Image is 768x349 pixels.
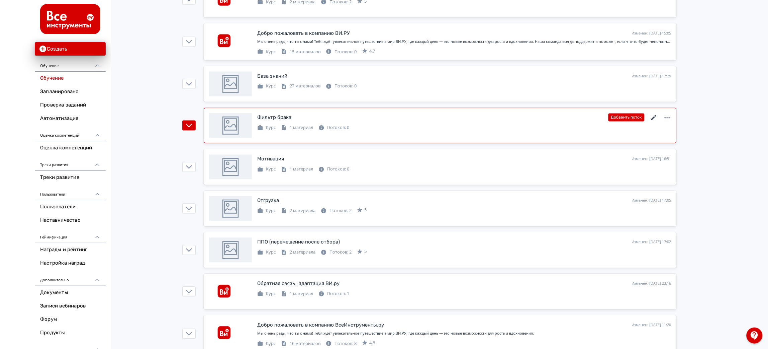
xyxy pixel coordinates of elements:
[369,340,375,347] span: 4.8
[35,155,106,171] div: Треки развития
[281,208,315,214] div: 2 материала
[35,184,106,200] div: Пользователи
[326,341,357,347] div: Потоков: 8
[608,114,645,122] button: Добавить поток
[257,291,276,297] div: Курс
[35,112,106,125] a: Автоматизация
[632,281,671,287] div: Изменен: [DATE] 23:16
[35,227,106,243] div: Геймификация
[281,341,320,347] div: 16 материалов
[326,83,357,90] div: Потоков: 0
[257,322,384,329] div: Добро пожаловать в компанию ВсеИнструменты.ру
[326,49,357,55] div: Потоков: 0
[632,30,671,36] div: Изменен: [DATE] 15:05
[35,200,106,214] a: Пользователи
[35,214,106,227] a: Наставничество
[257,72,287,80] div: База знаний
[35,257,106,270] a: Настройка наград
[281,166,313,173] div: 1 материал
[318,166,349,173] div: Потоков: 0
[281,291,313,297] div: 1 материал
[257,29,350,37] div: Добро пожаловать в компанию ВИ.РУ
[321,208,352,214] div: Потоков: 2
[257,166,276,173] div: Курс
[369,48,375,55] span: 4.7
[321,249,352,256] div: Потоков: 2
[35,243,106,257] a: Награды и рейтинг
[35,326,106,340] a: Продукты
[257,114,291,122] div: Фильтр брака
[257,249,276,256] div: Курс
[257,197,279,205] div: Отгрузка
[257,39,671,45] div: Мы очень рады, что ты с нами! Тебя ждёт увлекательное путешествие в мир ВИ.РУ, где каждый день — ...
[257,83,276,90] div: Курс
[632,239,671,245] div: Изменен: [DATE] 17:02
[35,56,106,72] div: Обучение
[35,286,106,299] a: Документы
[257,125,276,131] div: Курс
[318,291,349,297] div: Потоков: 1
[364,249,367,255] span: 5
[35,141,106,155] a: Оценка компетенций
[632,198,671,204] div: Изменен: [DATE] 17:05
[257,331,671,337] div: Мы очень рады, что ты с нами! Тебя ждёт увлекательное путешествие в мир ВИ.РУ, где каждый день — ...
[35,299,106,313] a: Записи вебинаров
[318,125,349,131] div: Потоков: 0
[257,280,340,288] div: Обратная связь_адаптация ВИ.ру
[632,73,671,79] div: Изменен: [DATE] 17:29
[35,270,106,286] div: Дополнительно
[257,208,276,214] div: Курс
[257,238,340,246] div: ППО (перемещение после отбора)
[40,4,100,34] img: https://files.teachbase.ru/system/account/58008/logo/medium-5ae35628acea0f91897e3bd663f220f6.png
[281,83,320,90] div: 27 материалов
[257,49,276,55] div: Курс
[364,207,367,214] span: 5
[281,125,313,131] div: 1 материал
[35,125,106,141] div: Оценка компетенций
[35,98,106,112] a: Проверка заданий
[35,313,106,326] a: Форум
[35,171,106,184] a: Треки развития
[281,49,320,55] div: 15 материалов
[35,42,106,56] button: Создать
[35,72,106,85] a: Обучение
[257,341,276,347] div: Курс
[632,156,671,162] div: Изменен: [DATE] 16:51
[281,249,315,256] div: 2 материала
[632,323,671,328] div: Изменен: [DATE] 11:20
[35,85,106,98] a: Запланировано
[257,155,284,163] div: Мотивация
